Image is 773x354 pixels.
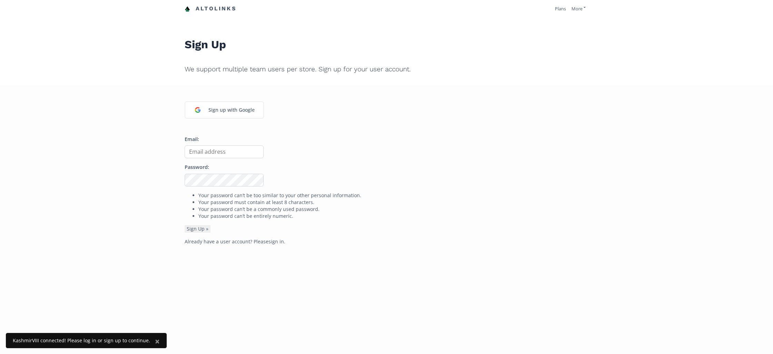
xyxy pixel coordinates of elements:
img: favicon-32x32.png [185,6,190,12]
li: Your password must contain at least 8 characters. [198,199,588,206]
h1: Sign Up [185,23,588,55]
a: Altolinks [185,3,236,14]
li: Your password can’t be entirely numeric. [198,213,588,220]
a: More [571,6,586,12]
a: Plans [555,6,566,12]
p: Already have a user account? Please . [185,238,588,245]
button: Sign Up » [185,225,211,233]
div: Sign up with Google [205,103,258,117]
img: google_login_logo_184.png [190,103,205,117]
label: Email: [185,136,199,143]
a: sign in [268,238,284,245]
li: Your password can’t be a commonly used password. [198,206,588,213]
span: × [155,335,160,347]
li: Your password can’t be too similar to your other personal information. [198,192,588,199]
div: KashmirVIII connected! Please log in or sign up to continue. [13,337,150,344]
input: Email address [185,145,264,158]
h2: We support multiple team users per store. Sign up for your user account. [185,61,588,78]
a: Sign up with Google [185,101,264,119]
label: Password: [185,164,209,171]
button: Close [148,333,167,350]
